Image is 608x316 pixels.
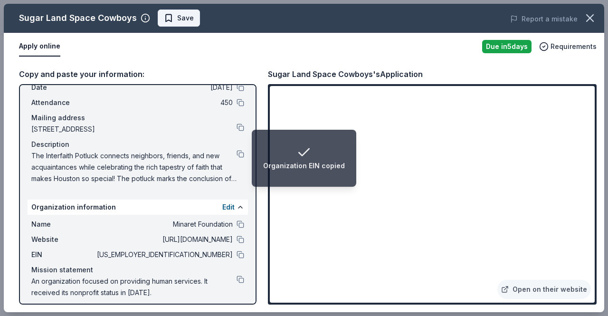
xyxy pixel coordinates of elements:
[31,112,244,124] div: Mailing address
[31,124,237,135] span: [STREET_ADDRESS]
[95,97,233,108] span: 450
[31,276,237,298] span: An organization focused on providing human services. It received its nonprofit status in [DATE].
[263,160,345,172] div: Organization EIN copied
[31,219,95,230] span: Name
[551,41,597,52] span: Requirements
[31,97,95,108] span: Attendance
[31,234,95,245] span: Website
[28,200,248,215] div: Organization information
[31,139,244,150] div: Description
[19,37,60,57] button: Apply online
[95,219,233,230] span: Minaret Foundation
[19,68,256,80] div: Copy and paste your information:
[31,249,95,260] span: EIN
[539,41,597,52] button: Requirements
[222,201,235,213] button: Edit
[31,82,95,93] span: Date
[95,82,233,93] span: [DATE]
[31,264,244,276] div: Mission statement
[482,40,532,53] div: Due in 5 days
[497,280,591,299] a: Open on their website
[177,12,194,24] span: Save
[510,13,578,25] button: Report a mistake
[95,249,233,260] span: [US_EMPLOYER_IDENTIFICATION_NUMBER]
[19,10,137,26] div: Sugar Land Space Cowboys
[268,68,423,80] div: Sugar Land Space Cowboys's Application
[158,10,200,27] button: Save
[31,150,237,184] span: The Interfaith Potluck connects neighbors, friends, and new acquaintances while celebrating the r...
[95,234,233,245] span: [URL][DOMAIN_NAME]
